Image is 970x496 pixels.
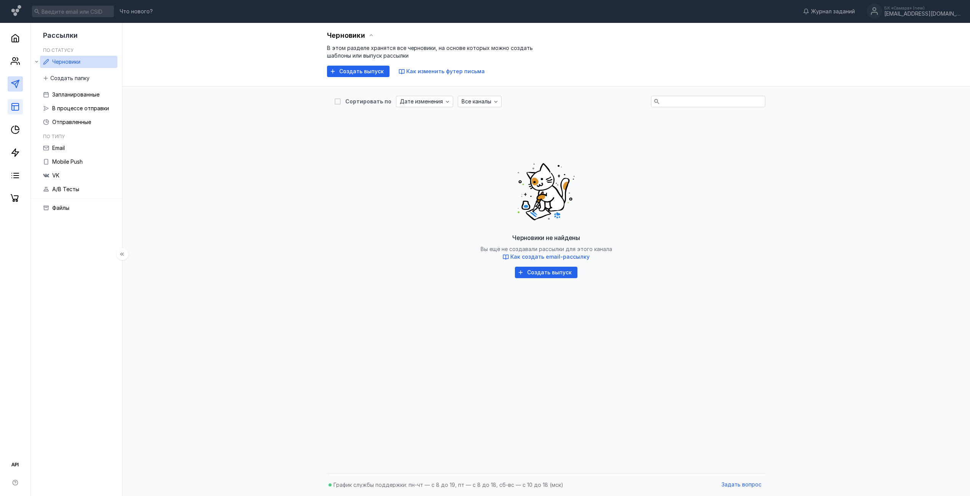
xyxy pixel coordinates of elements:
[333,482,563,488] span: График службы поддержки: пн-чт — с 8 до 19, пт — с 8 до 18, сб-вс — с 10 до 18 (мск)
[40,142,117,154] a: Email
[884,11,960,17] div: [EMAIL_ADDRESS][DOMAIN_NAME]
[503,253,590,261] button: Как создать email-рассылку
[50,75,90,82] span: Создать папку
[52,205,69,211] span: Файлы
[40,56,117,68] a: Черновики
[396,96,453,107] button: Дате изменения
[400,98,443,105] span: Дате изменения
[40,116,117,128] a: Отправленные
[327,45,533,59] span: В этом разделе хранятся все черновики, на основе которых можно создать шаблоны или выпуск рассылки
[462,98,491,105] span: Все каналы
[721,482,762,488] span: Задать вопрос
[512,234,580,242] span: Черновики не найдены
[40,72,93,84] button: Создать папку
[43,31,78,39] span: Рассылки
[40,202,117,214] a: Файлы
[120,9,153,14] span: Что нового?
[52,172,59,179] span: VK
[52,105,109,111] span: В процессе отправки
[40,183,117,195] a: A/B Тесты
[799,8,859,15] a: Журнал заданий
[481,246,612,261] span: Вы ещё не создавали рассылки для этого канала
[718,479,765,491] button: Задать вопрос
[52,145,65,151] span: Email
[515,267,577,278] button: Создать выпуск
[52,91,99,98] span: Запланированные
[52,58,80,65] span: Черновики
[811,8,855,15] span: Журнал заданий
[458,96,502,107] button: Все каналы
[43,47,74,53] h5: По статусу
[40,156,117,168] a: Mobile Push
[40,102,117,114] a: В процессе отправки
[399,68,485,75] button: Как изменить футер письма
[327,66,390,77] button: Создать выпуск
[116,9,157,14] a: Что нового?
[510,253,590,260] span: Как создать email-рассылку
[43,134,65,139] h5: По типу
[52,119,91,125] span: Отправленные
[406,68,485,74] span: Как изменить футер письма
[884,6,960,10] div: БК «Самара» (new)
[32,6,114,17] input: Введите email или CSID
[527,269,572,276] span: Создать выпуск
[52,186,79,192] span: A/B Тесты
[345,99,391,104] div: Сортировать по
[339,68,384,75] span: Создать выпуск
[40,89,117,101] a: Запланированные
[52,158,83,165] span: Mobile Push
[40,169,117,182] a: VK
[327,31,365,39] span: Черновики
